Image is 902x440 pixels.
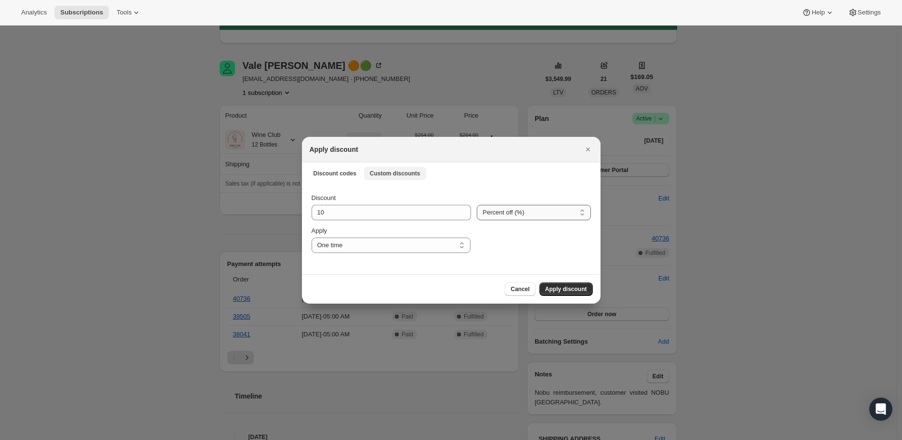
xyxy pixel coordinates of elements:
[842,6,887,19] button: Settings
[510,285,529,293] span: Cancel
[111,6,147,19] button: Tools
[312,194,336,201] span: Discount
[60,9,103,16] span: Subscriptions
[310,145,358,154] h2: Apply discount
[539,282,593,296] button: Apply discount
[858,9,881,16] span: Settings
[312,227,327,234] span: Apply
[21,9,47,16] span: Analytics
[581,143,595,156] button: Close
[314,170,356,177] span: Discount codes
[869,398,892,421] div: Open Intercom Messenger
[364,167,426,180] button: Custom discounts
[117,9,131,16] span: Tools
[54,6,109,19] button: Subscriptions
[15,6,52,19] button: Analytics
[796,6,840,19] button: Help
[811,9,824,16] span: Help
[505,282,535,296] button: Cancel
[302,184,601,274] div: Custom discounts
[545,285,587,293] span: Apply discount
[370,170,420,177] span: Custom discounts
[308,167,362,180] button: Discount codes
